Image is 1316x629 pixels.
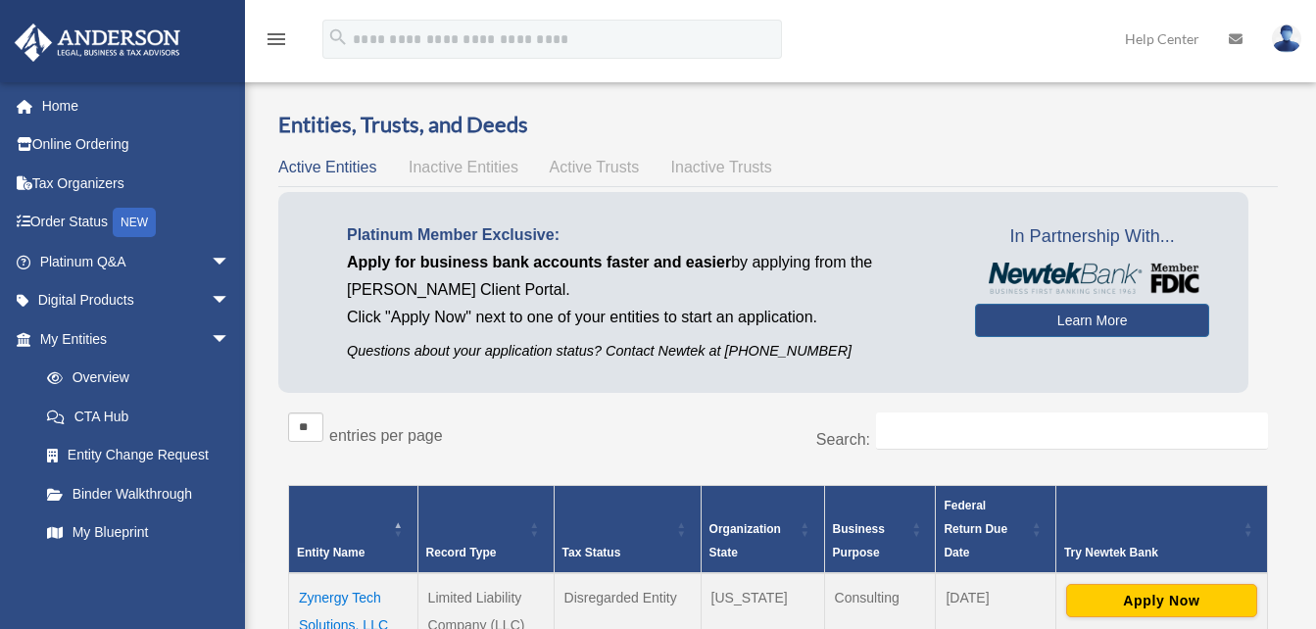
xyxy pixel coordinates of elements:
a: Platinum Q&Aarrow_drop_down [14,242,260,281]
p: by applying from the [PERSON_NAME] Client Portal. [347,249,946,304]
th: Federal Return Due Date: Activate to sort [936,485,1055,573]
a: Binder Walkthrough [27,474,250,513]
th: Business Purpose: Activate to sort [824,485,936,573]
div: NEW [113,208,156,237]
th: Record Type: Activate to sort [417,485,554,573]
a: My Entitiesarrow_drop_down [14,319,250,359]
h3: Entities, Trusts, and Deeds [278,110,1278,140]
a: Online Ordering [14,125,260,165]
span: arrow_drop_down [211,281,250,321]
span: arrow_drop_down [211,319,250,360]
label: Search: [816,431,870,448]
th: Try Newtek Bank : Activate to sort [1055,485,1267,573]
span: Record Type [426,546,497,559]
span: Active Trusts [550,159,640,175]
th: Organization State: Activate to sort [701,485,824,573]
span: Tax Status [562,546,621,559]
th: Entity Name: Activate to invert sorting [289,485,418,573]
button: Apply Now [1066,584,1257,617]
a: My Blueprint [27,513,250,553]
span: Organization State [709,522,781,559]
a: CTA Hub [27,397,250,436]
i: search [327,26,349,48]
img: Anderson Advisors Platinum Portal [9,24,186,62]
p: Click "Apply Now" next to one of your entities to start an application. [347,304,946,331]
th: Tax Status: Activate to sort [554,485,701,573]
a: Order StatusNEW [14,203,260,243]
span: arrow_drop_down [211,242,250,282]
span: Active Entities [278,159,376,175]
span: Entity Name [297,546,365,559]
a: Entity Change Request [27,436,250,475]
a: Digital Productsarrow_drop_down [14,281,260,320]
span: Federal Return Due Date [944,499,1007,559]
span: In Partnership With... [975,221,1209,253]
a: Overview [27,359,240,398]
img: User Pic [1272,24,1301,53]
span: Business Purpose [833,522,885,559]
p: Platinum Member Exclusive: [347,221,946,249]
span: Inactive Entities [409,159,518,175]
span: Inactive Trusts [671,159,772,175]
img: NewtekBankLogoSM.png [985,263,1199,294]
a: Learn More [975,304,1209,337]
label: entries per page [329,427,443,444]
span: Apply for business bank accounts faster and easier [347,254,731,270]
a: Home [14,86,260,125]
p: Questions about your application status? Contact Newtek at [PHONE_NUMBER] [347,339,946,363]
a: Tax Due Dates [27,552,250,591]
i: menu [265,27,288,51]
div: Try Newtek Bank [1064,541,1238,564]
a: Tax Organizers [14,164,260,203]
a: menu [265,34,288,51]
